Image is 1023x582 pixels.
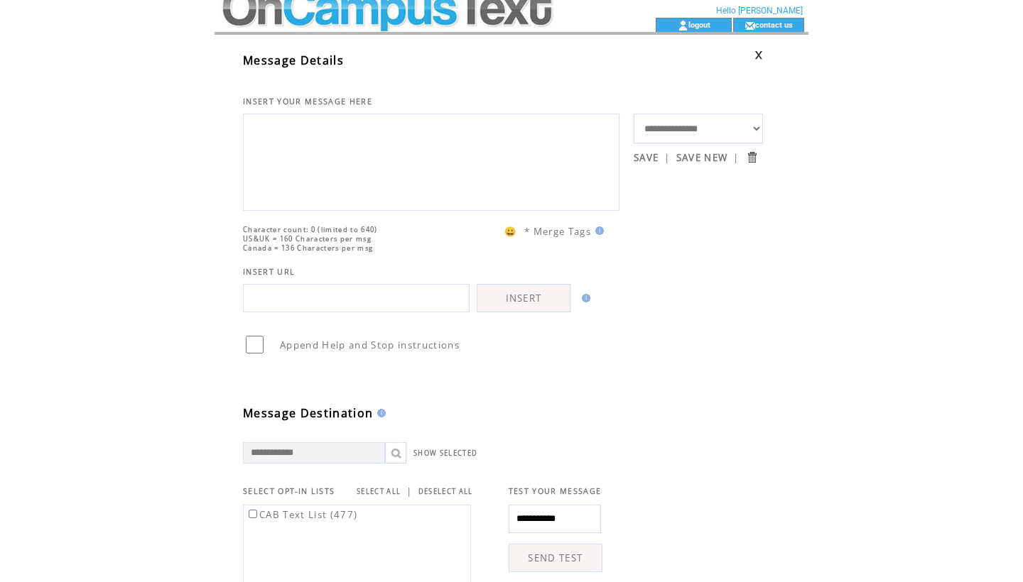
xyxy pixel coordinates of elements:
img: help.gif [373,409,386,417]
input: Submit [745,150,759,164]
span: SELECT OPT-IN LISTS [243,486,335,496]
a: SAVE NEW [676,151,728,164]
a: SAVE [634,151,659,164]
span: Character count: 0 (limited to 640) [243,225,378,234]
a: INSERT [477,284,570,312]
span: | [664,151,670,164]
img: account_icon.gif [678,20,688,31]
span: * Merge Tags [524,225,591,238]
a: SHOW SELECTED [413,449,477,458]
span: Append Help and Stop instructions [280,339,460,351]
a: SEND TEST [509,544,602,572]
span: Message Destination [243,405,373,421]
a: SELECT ALL [357,487,401,496]
span: INSERT YOUR MESSAGE HERE [243,97,372,106]
span: | [733,151,739,164]
span: Canada = 136 Characters per msg [243,243,373,253]
img: help.gif [578,294,590,302]
span: TEST YOUR MESSAGE [509,486,602,496]
span: Hello [PERSON_NAME] [716,6,803,16]
img: help.gif [591,226,604,235]
a: logout [688,20,710,29]
input: CAB Text List (477) [249,510,257,518]
a: contact us [755,20,793,29]
span: 😀 [504,225,517,238]
label: CAB Text List (477) [246,508,357,521]
span: INSERT URL [243,267,295,277]
span: Message Details [243,53,344,68]
span: US&UK = 160 Characters per msg [243,234,372,243]
img: contact_us_icon.gif [745,20,755,31]
a: DESELECT ALL [418,487,473,496]
span: | [406,485,412,498]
